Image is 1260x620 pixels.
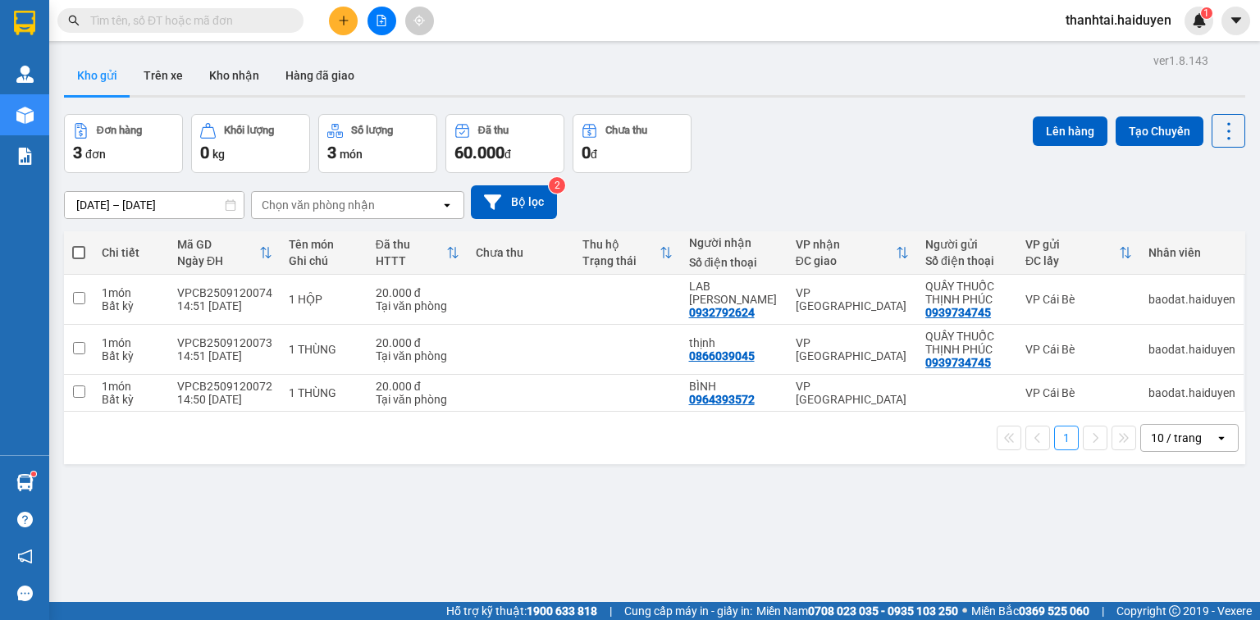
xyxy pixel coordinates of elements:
[90,11,284,30] input: Tìm tên, số ĐT hoặc mã đơn
[376,254,446,267] div: HTTT
[200,143,209,162] span: 0
[413,15,425,26] span: aim
[16,148,34,165] img: solution-icon
[925,238,1009,251] div: Người gửi
[376,286,459,299] div: 20.000 đ
[689,380,779,393] div: BÌNH
[796,336,909,362] div: VP [GEOGRAPHIC_DATA]
[808,604,958,618] strong: 0708 023 035 - 0935 103 250
[1215,431,1228,444] svg: open
[1025,386,1132,399] div: VP Cái Bè
[549,177,565,194] sup: 2
[1017,231,1140,275] th: Toggle SortBy
[102,336,161,349] div: 1 món
[340,148,363,161] span: món
[796,254,896,267] div: ĐC giao
[1201,7,1212,19] sup: 1
[329,7,358,35] button: plus
[73,143,82,162] span: 3
[376,15,387,26] span: file-add
[445,114,564,173] button: Đã thu60.000đ
[376,393,459,406] div: Tại văn phòng
[68,15,80,26] span: search
[367,7,396,35] button: file-add
[1192,13,1207,28] img: icon-new-feature
[17,512,33,527] span: question-circle
[212,148,225,161] span: kg
[130,56,196,95] button: Trên xe
[16,66,34,83] img: warehouse-icon
[65,192,244,218] input: Select a date range.
[177,238,259,251] div: Mã GD
[796,238,896,251] div: VP nhận
[64,114,183,173] button: Đơn hàng3đơn
[85,148,106,161] span: đơn
[1151,430,1202,446] div: 10 / trang
[962,608,967,614] span: ⚪️
[504,148,511,161] span: đ
[925,254,1009,267] div: Số điện thoại
[689,349,755,362] div: 0866039045
[1033,116,1107,146] button: Lên hàng
[1025,343,1132,356] div: VP Cái Bè
[177,254,259,267] div: Ngày ĐH
[971,602,1089,620] span: Miền Bắc
[1148,293,1235,306] div: baodat.haiduyen
[224,125,274,136] div: Khối lượng
[289,386,359,399] div: 1 THÙNG
[574,231,681,275] th: Toggle SortBy
[527,604,597,618] strong: 1900 633 818
[14,11,35,35] img: logo-vxr
[318,114,437,173] button: Số lượng3món
[689,393,755,406] div: 0964393572
[1153,52,1208,70] div: ver 1.8.143
[1116,116,1203,146] button: Tạo Chuyến
[689,306,755,319] div: 0932792624
[1148,343,1235,356] div: baodat.haiduyen
[289,343,359,356] div: 1 THÙNG
[177,286,272,299] div: VPCB2509120074
[1052,10,1185,30] span: thanhtai.haiduyen
[441,198,454,212] svg: open
[289,238,359,251] div: Tên món
[376,238,446,251] div: Đã thu
[272,56,367,95] button: Hàng đã giao
[609,602,612,620] span: |
[1203,7,1209,19] span: 1
[925,280,1009,306] div: QUẦY THUỐC THỊNH PHÚC
[102,380,161,393] div: 1 món
[17,586,33,601] span: message
[351,125,393,136] div: Số lượng
[582,238,660,251] div: Thu hộ
[796,286,909,312] div: VP [GEOGRAPHIC_DATA]
[31,472,36,476] sup: 1
[289,254,359,267] div: Ghi chú
[376,299,459,312] div: Tại văn phòng
[16,474,34,491] img: warehouse-icon
[102,286,161,299] div: 1 món
[191,114,310,173] button: Khối lượng0kg
[454,143,504,162] span: 60.000
[177,380,272,393] div: VPCB2509120072
[1019,604,1089,618] strong: 0369 525 060
[471,185,557,219] button: Bộ lọc
[605,125,647,136] div: Chưa thu
[17,549,33,564] span: notification
[16,107,34,124] img: warehouse-icon
[689,336,779,349] div: thịnh
[262,197,375,213] div: Chọn văn phòng nhận
[796,380,909,406] div: VP [GEOGRAPHIC_DATA]
[102,246,161,259] div: Chi tiết
[1025,293,1132,306] div: VP Cái Bè
[1102,602,1104,620] span: |
[624,602,752,620] span: Cung cấp máy in - giấy in:
[925,330,1009,356] div: QUẦY THUỐC THỊNH PHÚC
[478,125,509,136] div: Đã thu
[102,299,161,312] div: Bất kỳ
[689,236,779,249] div: Người nhận
[97,125,142,136] div: Đơn hàng
[327,143,336,162] span: 3
[102,393,161,406] div: Bất kỳ
[1169,605,1180,617] span: copyright
[338,15,349,26] span: plus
